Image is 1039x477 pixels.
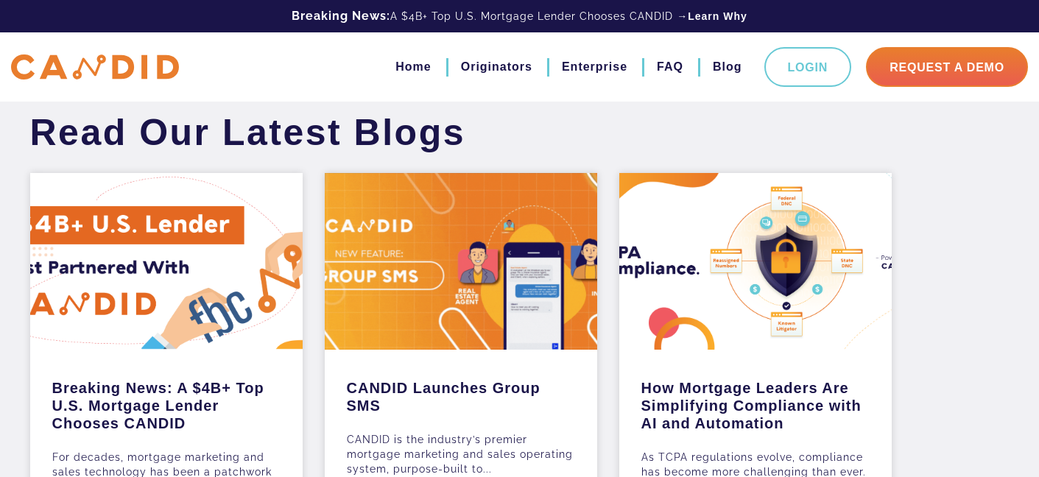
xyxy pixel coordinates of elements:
a: Home [395,54,431,79]
img: CANDID APP [11,54,179,80]
p: CANDID is the industry’s premier mortgage marketing and sales operating system, purpose-built to... [347,432,575,476]
a: Enterprise [562,54,627,79]
a: Login [764,47,852,87]
a: Request A Demo [866,47,1028,87]
a: Blog [713,54,742,79]
a: FAQ [657,54,683,79]
a: Breaking News: A $4B+ Top U.S. Mortgage Lender Chooses CANDID [52,372,281,432]
a: How Mortgage Leaders Are Simplifying Compliance with AI and Automation [641,372,870,432]
h1: Read Our Latest Blogs [19,110,477,155]
b: Breaking News: [292,9,390,23]
a: CANDID Launches Group SMS [347,372,575,414]
a: Originators [461,54,532,79]
a: Learn Why [688,9,747,24]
